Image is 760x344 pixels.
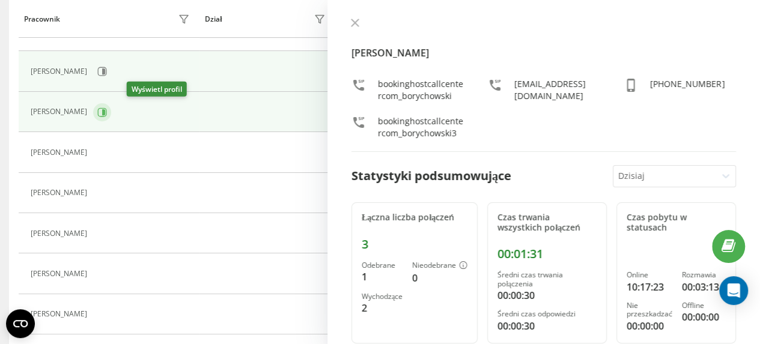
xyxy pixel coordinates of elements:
div: 00:00:30 [497,319,597,333]
div: [PERSON_NAME] [31,310,90,318]
div: 10:17:23 [627,280,672,294]
div: [PERSON_NAME] [31,67,90,76]
div: 00:01:31 [497,247,597,261]
div: Średni czas trwania połączenia [497,271,597,288]
div: Łączna liczba połączeń [362,213,467,223]
div: Nieodebrane [412,261,467,271]
div: [EMAIL_ADDRESS][DOMAIN_NAME] [514,78,600,102]
div: Wychodzące [362,292,403,301]
div: Wyświetl profil [127,82,187,97]
div: Średni czas odpowiedzi [497,310,597,318]
h4: [PERSON_NAME] [351,46,736,60]
div: bookinghostcallcentercom_borychowski3 [378,115,464,139]
div: 00:03:13 [682,280,726,294]
div: 0 [412,271,467,285]
div: [PERSON_NAME] [31,107,90,116]
div: Offline [682,301,726,310]
div: 00:00:00 [682,310,726,324]
div: Rozmawia [682,271,726,279]
div: 2 [362,301,403,315]
div: 3 [362,237,467,252]
button: Open CMP widget [6,309,35,338]
div: Statystyki podsumowujące [351,167,511,185]
div: Open Intercom Messenger [719,276,748,305]
div: 00:00:00 [627,319,672,333]
div: 1 [362,270,403,284]
div: [PHONE_NUMBER] [650,78,725,102]
div: [PERSON_NAME] [31,229,90,238]
div: [PERSON_NAME] [31,148,90,157]
div: [PERSON_NAME] [31,189,90,197]
div: Czas pobytu w statusach [627,213,726,233]
div: [PERSON_NAME] [31,270,90,278]
div: 00:00:30 [497,288,597,303]
div: Online [627,271,672,279]
div: Odebrane [362,261,403,270]
div: Pracownik [24,15,60,23]
div: Nie przeszkadzać [627,301,672,319]
div: Dział [205,15,222,23]
div: Czas trwania wszystkich połączeń [497,213,597,233]
div: bookinghostcallcentercom_borychowski [378,78,464,102]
